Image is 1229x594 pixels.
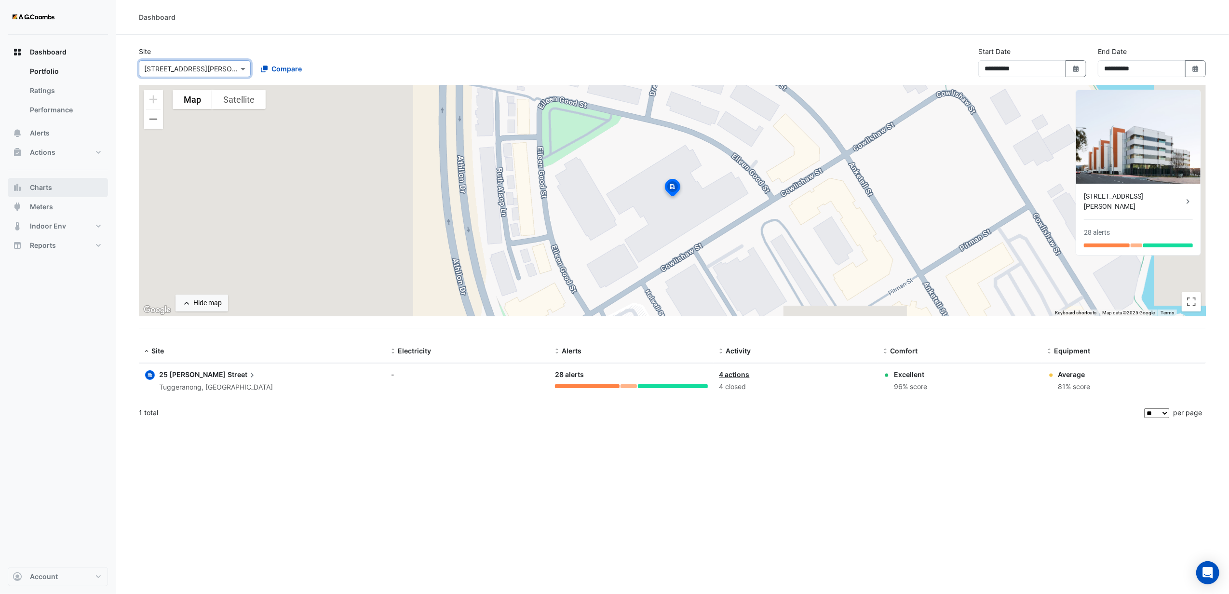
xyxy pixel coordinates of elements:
[978,46,1011,56] label: Start Date
[8,143,108,162] button: Actions
[562,347,581,355] span: Alerts
[22,62,108,81] a: Portfolio
[30,47,67,57] span: Dashboard
[228,369,257,380] span: Street
[13,148,22,157] app-icon: Actions
[193,298,222,308] div: Hide map
[1055,310,1096,316] button: Keyboard shortcuts
[144,90,163,109] button: Zoom in
[8,236,108,255] button: Reports
[12,8,55,27] img: Company Logo
[719,370,750,378] a: 4 actions
[8,123,108,143] button: Alerts
[1191,65,1200,73] fa-icon: Select Date
[890,347,918,355] span: Comfort
[391,369,543,379] div: -
[8,567,108,586] button: Account
[22,81,108,100] a: Ratings
[255,60,308,77] button: Compare
[30,148,55,157] span: Actions
[139,401,1142,425] div: 1 total
[159,382,273,393] div: Tuggeranong, [GEOGRAPHIC_DATA]
[1161,310,1174,315] a: Terms (opens in new tab)
[894,369,927,379] div: Excellent
[662,177,683,201] img: site-pin-selected.svg
[176,295,228,311] button: Hide map
[13,128,22,138] app-icon: Alerts
[894,381,927,392] div: 96% score
[8,197,108,216] button: Meters
[30,183,52,192] span: Charts
[8,216,108,236] button: Indoor Env
[1058,369,1091,379] div: Average
[30,128,50,138] span: Alerts
[1084,228,1110,238] div: 28 alerts
[13,241,22,250] app-icon: Reports
[212,90,266,109] button: Show satellite imagery
[139,46,151,56] label: Site
[1072,65,1080,73] fa-icon: Select Date
[1102,310,1155,315] span: Map data ©2025 Google
[30,202,53,212] span: Meters
[151,347,164,355] span: Site
[1084,191,1183,212] div: [STREET_ADDRESS][PERSON_NAME]
[141,304,173,316] img: Google
[30,241,56,250] span: Reports
[398,347,431,355] span: Electricity
[1098,46,1127,56] label: End Date
[1054,347,1091,355] span: Equipment
[13,183,22,192] app-icon: Charts
[144,109,163,129] button: Zoom out
[271,64,302,74] span: Compare
[1076,90,1201,184] img: 25 Cowlishaw Street
[8,62,108,123] div: Dashboard
[8,178,108,197] button: Charts
[22,100,108,120] a: Performance
[726,347,751,355] span: Activity
[1173,408,1202,417] span: per page
[13,202,22,212] app-icon: Meters
[173,90,212,109] button: Show street map
[159,370,226,378] span: 25 [PERSON_NAME]
[1058,381,1091,392] div: 81% score
[555,369,707,380] div: 28 alerts
[1196,561,1219,584] div: Open Intercom Messenger
[719,381,872,392] div: 4 closed
[1182,292,1201,311] button: Toggle fullscreen view
[30,572,58,581] span: Account
[13,47,22,57] app-icon: Dashboard
[13,221,22,231] app-icon: Indoor Env
[141,304,173,316] a: Open this area in Google Maps (opens a new window)
[30,221,66,231] span: Indoor Env
[8,42,108,62] button: Dashboard
[139,12,176,22] div: Dashboard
